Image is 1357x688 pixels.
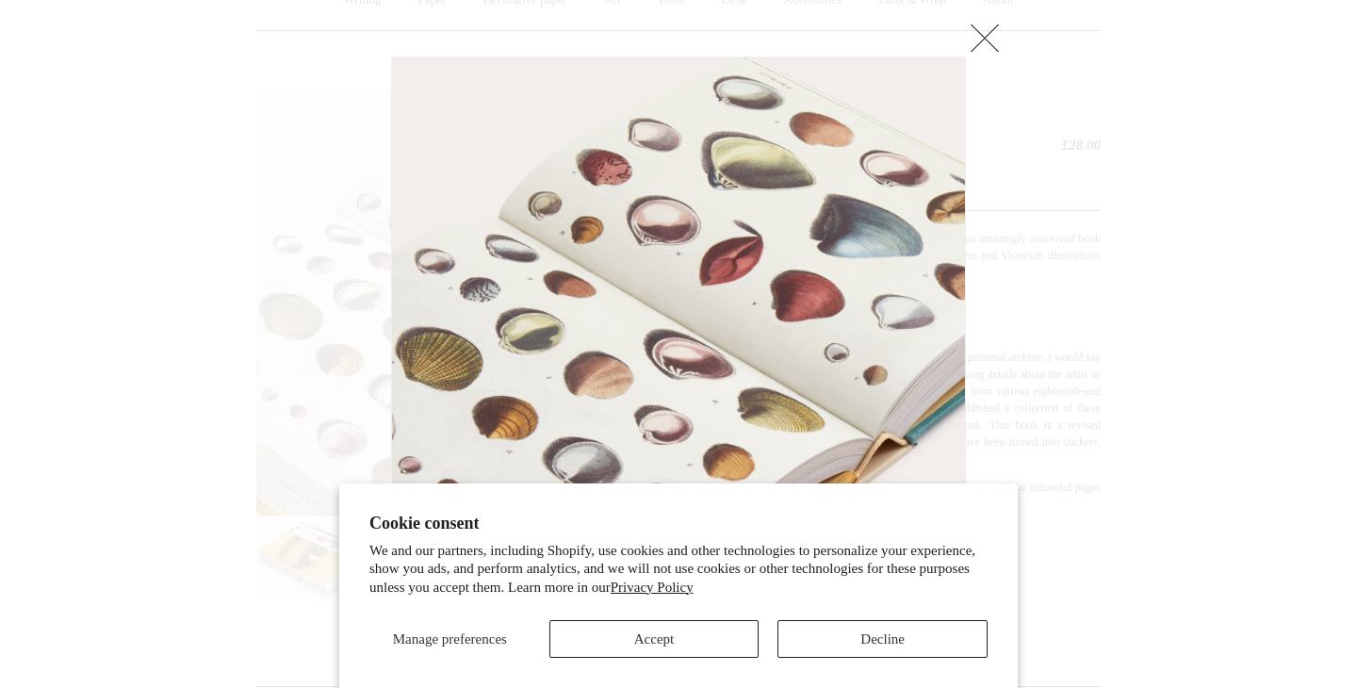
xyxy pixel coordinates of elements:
[611,580,694,595] a: Privacy Policy
[393,631,507,647] span: Manage preferences
[369,542,988,598] p: We and our partners, including Shopify, use cookies and other technologies to personalize your ex...
[549,620,760,658] button: Accept
[392,57,965,631] img: John Derian Sticker Book
[369,620,531,658] button: Manage preferences
[777,620,988,658] button: Decline
[369,514,988,533] h2: Cookie consent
